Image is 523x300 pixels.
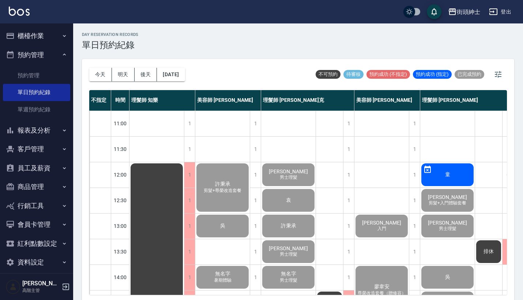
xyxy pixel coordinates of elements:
[3,253,70,272] button: 資料設定
[3,84,70,101] a: 單日預約紀錄
[267,245,309,251] span: [PERSON_NAME]
[437,226,458,232] span: 男士理髮
[3,159,70,178] button: 員工及薪資
[89,90,111,111] div: 不指定
[343,214,354,239] div: 1
[427,200,468,206] span: 剪髮+入門體驗套餐
[409,111,420,136] div: 1
[482,248,495,255] span: 排休
[111,111,129,136] div: 11:00
[6,279,20,294] img: Person
[184,162,195,188] div: 1
[427,4,441,19] button: save
[9,7,30,16] img: Logo
[250,162,261,188] div: 1
[457,7,480,16] div: 街頭紳士
[413,71,452,78] span: 預約成功 (指定)
[82,40,139,50] h3: 單日預約紀錄
[3,101,70,118] a: 單週預約紀錄
[279,271,298,277] span: 無名字
[343,239,354,264] div: 1
[261,90,354,111] div: 理髮師 [PERSON_NAME]克
[250,188,261,213] div: 1
[135,68,157,81] button: 後天
[22,280,60,287] h5: [PERSON_NAME]
[3,67,70,84] a: 預約管理
[343,137,354,162] div: 1
[316,71,340,78] span: 不可預約
[250,137,261,162] div: 1
[111,239,129,264] div: 13:30
[409,214,420,239] div: 1
[426,194,469,200] span: [PERSON_NAME]
[343,71,364,78] span: 待審核
[250,214,261,239] div: 1
[129,90,195,111] div: 理髮師 知樂
[278,251,299,258] span: 男士理髮
[361,220,403,226] span: [PERSON_NAME]
[267,168,309,174] span: [PERSON_NAME]
[3,26,70,45] button: 櫃檯作業
[3,196,70,215] button: 行銷工具
[212,277,233,284] span: 暑期體驗
[409,137,420,162] div: 1
[444,274,452,281] span: 吳
[426,220,469,226] span: [PERSON_NAME]
[82,32,139,37] h2: day Reservation records
[3,234,70,253] button: 紅利點數設定
[409,239,420,264] div: 1
[3,177,70,196] button: 商品管理
[111,162,129,188] div: 12:00
[250,239,261,264] div: 1
[184,239,195,264] div: 1
[354,90,420,111] div: 美容師 [PERSON_NAME]
[343,265,354,290] div: 1
[111,188,129,213] div: 12:30
[89,68,112,81] button: 今天
[111,90,129,111] div: 時間
[343,188,354,213] div: 1
[343,111,354,136] div: 1
[409,265,420,290] div: 1
[111,213,129,239] div: 13:00
[278,277,299,284] span: 男士理髮
[343,162,354,188] div: 1
[214,181,232,188] span: 許秉承
[184,188,195,213] div: 1
[409,188,420,213] div: 1
[285,197,293,204] span: 袁
[202,188,243,194] span: 剪髮+尊榮改造套餐
[157,68,185,81] button: [DATE]
[112,68,135,81] button: 明天
[444,171,452,178] span: 童
[278,174,299,181] span: 男士理髮
[445,4,483,19] button: 街頭紳士
[356,290,407,296] span: 尊榮改造套餐（贈修容）
[376,226,388,232] span: 入門
[3,140,70,159] button: 客戶管理
[250,265,261,290] div: 1
[111,264,129,290] div: 14:00
[409,162,420,188] div: 1
[184,111,195,136] div: 1
[111,136,129,162] div: 11:30
[184,214,195,239] div: 1
[3,45,70,64] button: 預約管理
[420,90,513,111] div: 理髮師 [PERSON_NAME]
[3,215,70,234] button: 會員卡管理
[455,71,484,78] span: 已完成預約
[279,223,298,229] span: 許秉承
[3,121,70,140] button: 報表及分析
[195,90,261,111] div: 美容師 [PERSON_NAME]
[373,284,391,290] span: 廖韋安
[22,287,60,294] p: 高階主管
[214,271,232,277] span: 無名字
[366,71,410,78] span: 預約成功 (不指定)
[219,223,227,229] span: 吳
[184,137,195,162] div: 1
[184,265,195,290] div: 1
[486,5,514,19] button: 登出
[250,111,261,136] div: 1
